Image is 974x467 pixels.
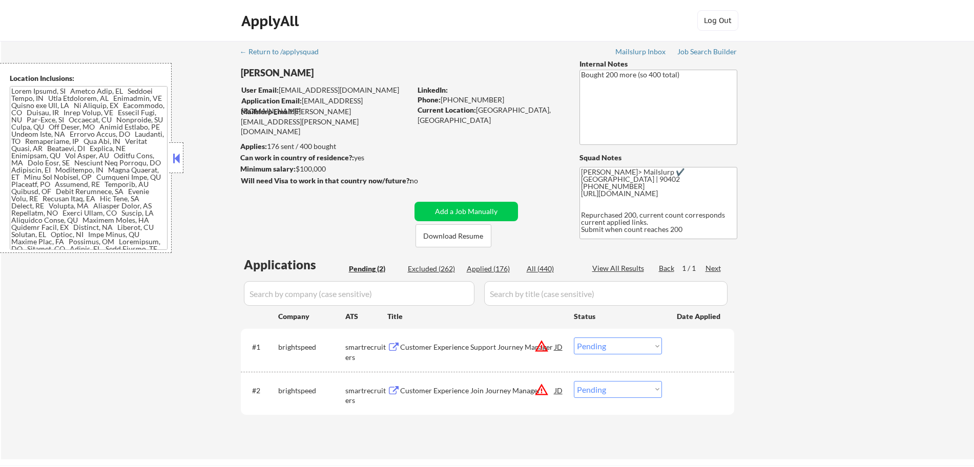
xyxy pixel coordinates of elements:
[252,386,270,396] div: #2
[241,107,294,116] strong: Mailslurp Email:
[554,381,564,399] div: JD
[418,95,441,104] strong: Phone:
[418,105,476,114] strong: Current Location:
[408,264,459,274] div: Excluded (262)
[400,342,555,352] div: Customer Experience Support Journey Manager
[278,386,345,396] div: brightspeed
[415,202,518,221] button: Add a Job Manually
[345,311,387,322] div: ATS
[592,263,647,273] div: View All Results
[579,59,737,69] div: Internal Notes
[244,259,345,271] div: Applications
[554,337,564,356] div: JD
[697,10,738,31] button: Log Out
[534,383,549,397] button: warning_amber
[241,96,302,105] strong: Application Email:
[706,263,722,273] div: Next
[410,176,439,186] div: no
[240,164,296,173] strong: Minimum salary:
[278,311,345,322] div: Company
[677,48,737,55] div: Job Search Builder
[241,67,451,79] div: [PERSON_NAME]
[241,176,411,185] strong: Will need Visa to work in that country now/future?:
[418,95,563,105] div: [PHONE_NUMBER]
[240,48,328,55] div: ← Return to /applysquad
[345,386,387,406] div: smartrecruiters
[677,48,737,58] a: Job Search Builder
[240,48,328,58] a: ← Return to /applysquad
[252,342,270,352] div: #1
[241,12,302,30] div: ApplyAll
[240,153,408,163] div: yes
[10,73,168,83] div: Location Inclusions:
[574,307,662,325] div: Status
[240,141,411,152] div: 176 sent / 400 bought
[418,86,448,94] strong: LinkedIn:
[659,263,675,273] div: Back
[241,96,411,116] div: [EMAIL_ADDRESS][DOMAIN_NAME]
[387,311,564,322] div: Title
[418,105,563,125] div: [GEOGRAPHIC_DATA], [GEOGRAPHIC_DATA]
[682,263,706,273] div: 1 / 1
[240,142,267,151] strong: Applies:
[241,86,279,94] strong: User Email:
[244,281,474,306] input: Search by company (case sensitive)
[278,342,345,352] div: brightspeed
[615,48,667,58] a: Mailslurp Inbox
[240,153,354,162] strong: Can work in country of residence?:
[467,264,518,274] div: Applied (176)
[677,311,722,322] div: Date Applied
[349,264,400,274] div: Pending (2)
[484,281,728,306] input: Search by title (case sensitive)
[400,386,555,396] div: Customer Experience Join Journey Manager
[241,107,411,137] div: [PERSON_NAME][EMAIL_ADDRESS][PERSON_NAME][DOMAIN_NAME]
[534,339,549,353] button: warning_amber
[579,153,737,163] div: Squad Notes
[527,264,578,274] div: All (440)
[615,48,667,55] div: Mailslurp Inbox
[240,164,411,174] div: $100,000
[416,224,491,247] button: Download Resume
[241,85,411,95] div: [EMAIL_ADDRESS][DOMAIN_NAME]
[345,342,387,362] div: smartrecruiters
